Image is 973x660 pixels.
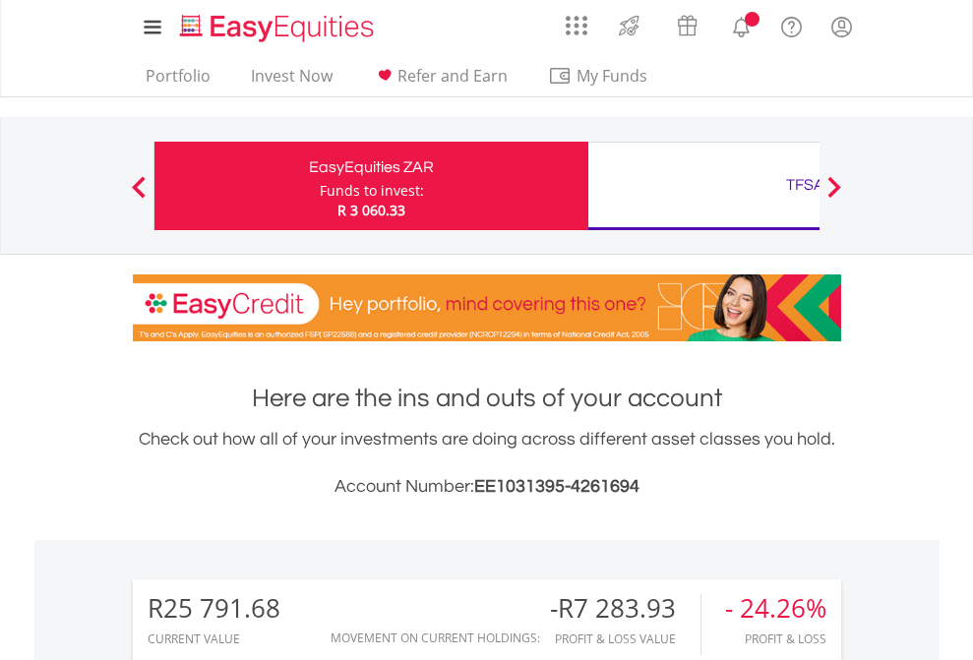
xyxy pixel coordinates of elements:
span: Refer and Earn [397,65,508,87]
div: Movement on Current Holdings: [331,631,540,644]
img: EasyCredit Promotion Banner [133,274,841,341]
a: My Profile [817,5,867,48]
span: EE1031395-4261694 [474,477,639,496]
a: Vouchers [658,5,716,41]
div: Check out how all of your investments are doing across different asset classes you hold. [133,426,841,501]
div: Funds to invest: [320,181,424,201]
button: Next [815,186,854,206]
img: vouchers-v2.svg [671,10,703,41]
a: AppsGrid [553,5,600,36]
div: EasyEquities ZAR [166,153,577,181]
h1: Here are the ins and outs of your account [133,381,841,416]
img: thrive-v2.svg [613,10,645,41]
h3: Account Number: [133,473,841,501]
button: Previous [119,186,158,206]
a: Invest Now [243,66,340,96]
img: grid-menu-icon.svg [566,15,587,36]
a: Refer and Earn [365,66,516,96]
div: - 24.26% [725,594,826,623]
a: Home page [172,5,382,44]
div: -R7 283.93 [550,594,700,623]
span: R 3 060.33 [337,201,405,219]
a: Portfolio [138,66,218,96]
img: EasyEquities_Logo.png [176,12,382,44]
a: FAQ's and Support [766,5,817,44]
a: Notifications [716,5,766,44]
span: My Funds [548,63,677,89]
div: Profit & Loss Value [550,632,700,645]
div: CURRENT VALUE [148,632,280,645]
div: Profit & Loss [725,632,826,645]
div: R25 791.68 [148,594,280,623]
